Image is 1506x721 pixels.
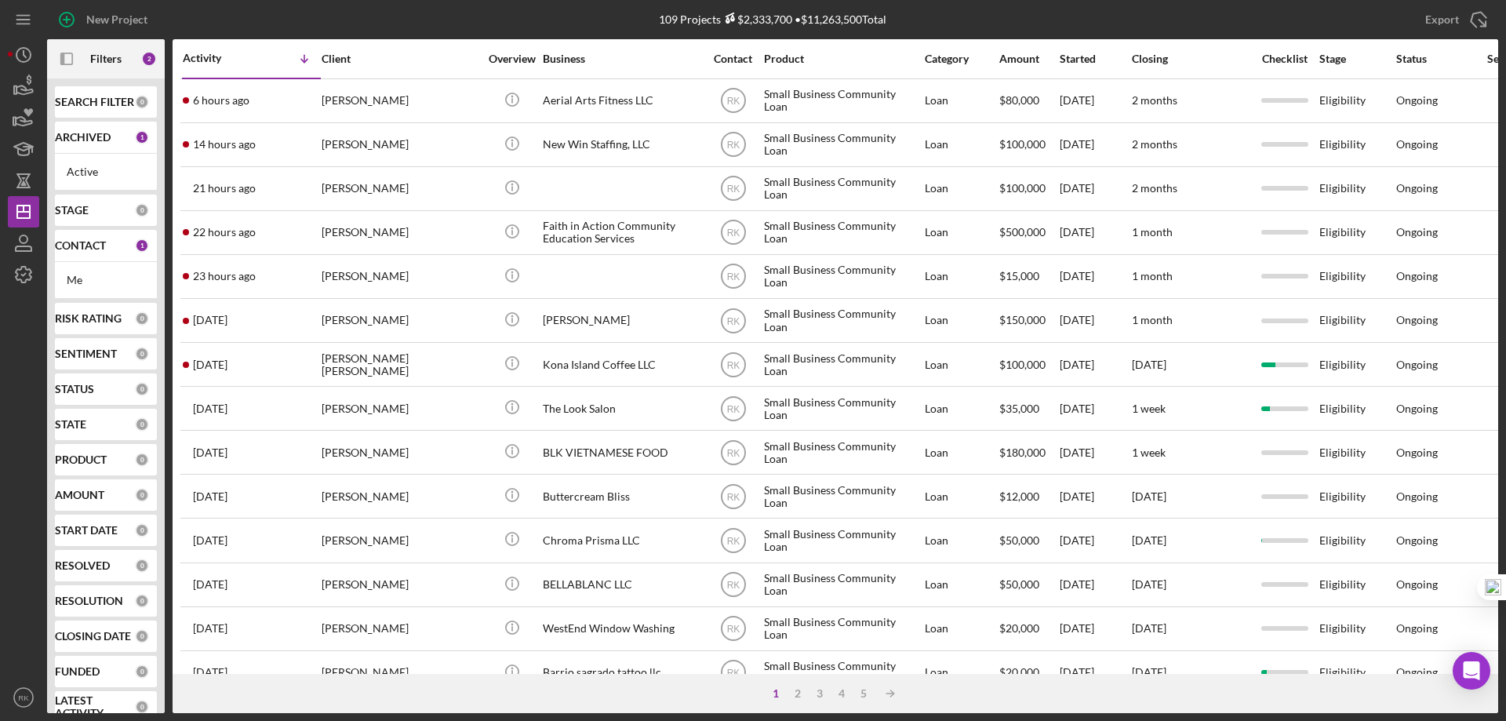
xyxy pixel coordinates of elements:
div: [PERSON_NAME] [322,608,478,650]
text: RK [726,140,740,151]
button: New Project [47,4,163,35]
div: Eligibility [1319,608,1395,650]
div: Small Business Community Loan [764,80,921,122]
time: 1 month [1132,225,1173,239]
div: Eligibility [1319,564,1395,606]
div: Loan [925,256,998,297]
text: RK [726,668,740,679]
div: [DATE] [1060,344,1130,385]
b: RESOLUTION [55,595,123,607]
div: Loan [925,300,998,341]
div: [DATE] [1060,124,1130,166]
div: [PERSON_NAME] [322,256,478,297]
div: Aerial Arts Fitness LLC [543,80,700,122]
time: 2025-10-02 23:56 [193,226,256,239]
div: Closing [1132,53,1250,65]
div: [DATE] [1060,388,1130,429]
div: Active [67,166,145,178]
div: New Project [86,4,147,35]
div: [PERSON_NAME] [322,388,478,429]
span: $100,000 [999,137,1046,151]
div: Eligibility [1319,475,1395,517]
div: Small Business Community Loan [764,475,921,517]
time: 1 month [1132,313,1173,326]
time: 2025-08-26 01:51 [193,446,227,459]
time: 2025-08-07 17:12 [193,622,227,635]
div: [PERSON_NAME] [543,300,700,341]
div: Status [1396,53,1471,65]
div: Ongoing [1396,490,1438,503]
div: Ongoing [1396,182,1438,195]
div: Loan [925,124,998,166]
span: $12,000 [999,490,1039,503]
div: Export [1425,4,1459,35]
div: 0 [135,382,149,396]
div: [DATE] [1060,300,1130,341]
div: [PERSON_NAME] [322,652,478,694]
div: Ongoing [1396,94,1438,107]
button: Export [1410,4,1498,35]
div: Category [925,53,998,65]
div: The Look Salon [543,388,700,429]
div: Ongoing [1396,446,1438,459]
span: $500,000 [999,225,1046,239]
time: 2 months [1132,93,1177,107]
div: [DATE] [1060,212,1130,253]
text: RK [726,184,740,195]
div: Ongoing [1396,622,1438,635]
span: $100,000 [999,181,1046,195]
div: [DATE] [1060,652,1130,694]
div: Loan [925,564,998,606]
div: Eligibility [1319,388,1395,429]
div: Eligibility [1319,256,1395,297]
div: [PERSON_NAME] [322,432,478,473]
text: RK [726,403,740,414]
span: $180,000 [999,446,1046,459]
div: WestEnd Window Washing [543,608,700,650]
time: 2025-07-29 18:28 [193,666,227,679]
div: Product [764,53,921,65]
div: [DATE] [1060,475,1130,517]
text: RK [726,536,740,547]
time: [DATE] [1132,621,1166,635]
div: 0 [135,523,149,537]
div: Small Business Community Loan [764,256,921,297]
div: Amount [999,53,1058,65]
div: 1 [135,239,149,253]
div: 0 [135,629,149,643]
div: 2 [141,51,157,67]
div: Small Business Community Loan [764,212,921,253]
text: RK [726,96,740,107]
div: Eligibility [1319,212,1395,253]
div: Ongoing [1396,578,1438,591]
span: $35,000 [999,402,1039,415]
b: PRODUCT [55,453,107,466]
time: 2025-10-02 22:39 [193,270,256,282]
div: Me [67,274,145,286]
time: 1 week [1132,446,1166,459]
span: $50,000 [999,577,1039,591]
div: Small Business Community Loan [764,432,921,473]
div: [PERSON_NAME] [322,300,478,341]
div: Loan [925,212,998,253]
div: [PERSON_NAME] [PERSON_NAME] [322,344,478,385]
time: [DATE] [1132,577,1166,591]
time: 1 week [1132,402,1166,415]
text: RK [726,228,740,239]
div: Ongoing [1396,270,1438,282]
time: 2025-08-13 21:58 [193,490,227,503]
div: [PERSON_NAME] [322,212,478,253]
div: 0 [135,559,149,573]
div: Loan [925,608,998,650]
div: 4 [831,687,853,700]
div: Eligibility [1319,652,1395,694]
div: 0 [135,203,149,217]
b: CLOSING DATE [55,630,131,643]
div: Small Business Community Loan [764,388,921,429]
span: $80,000 [999,93,1039,107]
div: Loan [925,432,998,473]
div: Eligibility [1319,519,1395,561]
span: $100,000 [999,358,1046,371]
div: Eligibility [1319,300,1395,341]
div: Loan [925,475,998,517]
